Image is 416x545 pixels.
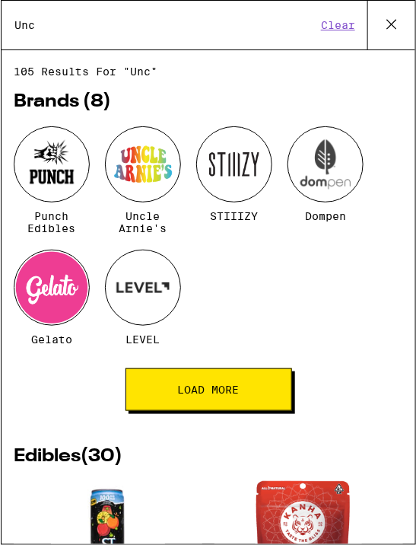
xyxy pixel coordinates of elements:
[125,368,291,411] button: Load More
[13,448,402,466] h2: Edibles ( 30 )
[13,18,316,32] input: Search the Eaze menu
[125,333,160,346] span: LEVEL
[13,210,89,234] span: Punch Edibles
[177,384,239,395] span: Load More
[316,18,359,32] button: Clear
[13,65,402,78] span: 105 results for "Unc"
[104,210,180,234] span: Uncle Arnie's
[210,210,258,222] span: STIIIZY
[304,210,345,222] span: Dompen
[30,333,71,346] span: Gelato
[13,93,402,111] h2: Brands ( 8 )
[9,11,110,23] span: Hi. Need any help?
